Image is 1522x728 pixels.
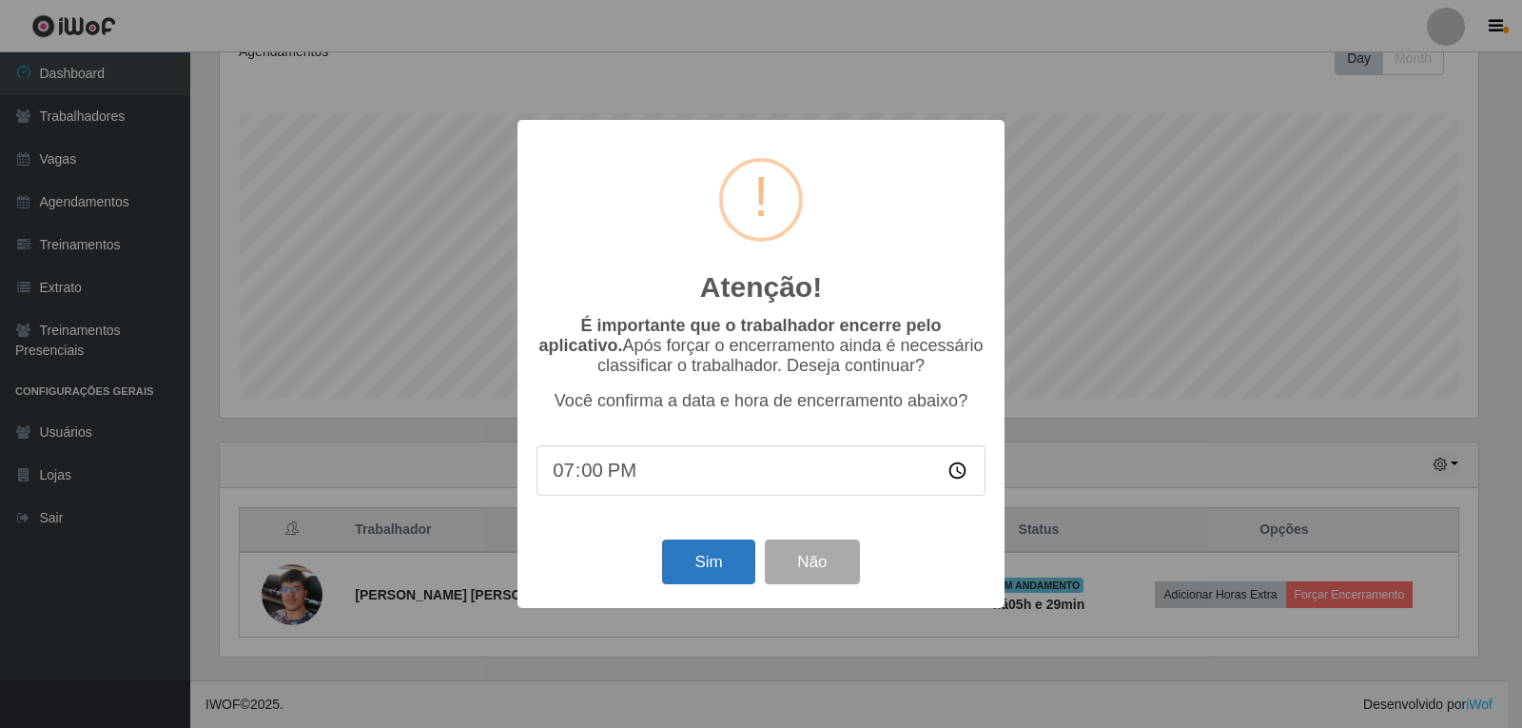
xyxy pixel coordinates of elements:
p: Após forçar o encerramento ainda é necessário classificar o trabalhador. Deseja continuar? [537,316,985,376]
button: Não [765,540,859,584]
h2: Atenção! [700,270,822,305]
b: É importante que o trabalhador encerre pelo aplicativo. [538,316,941,355]
p: Você confirma a data e hora de encerramento abaixo? [537,391,985,411]
button: Sim [662,540,754,584]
